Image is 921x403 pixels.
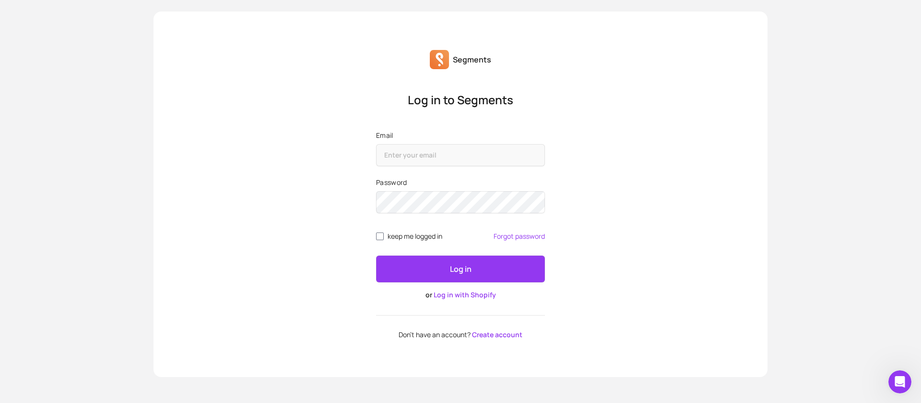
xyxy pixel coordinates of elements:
label: Password [376,178,545,187]
button: Log in [376,256,545,282]
span: keep me logged in [388,232,442,240]
label: Email [376,131,545,140]
iframe: Intercom live chat [888,370,911,393]
a: Log in with Shopify [434,290,496,299]
a: Forgot password [494,232,545,240]
input: Password [376,191,545,213]
p: or [376,290,545,300]
p: Segments [453,54,491,65]
a: Create account [472,330,522,339]
p: Log in to Segments [376,92,545,108]
input: remember me [376,232,384,240]
p: Don't have an account? [376,331,545,339]
p: Log in [450,263,472,275]
input: Email [376,144,545,166]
